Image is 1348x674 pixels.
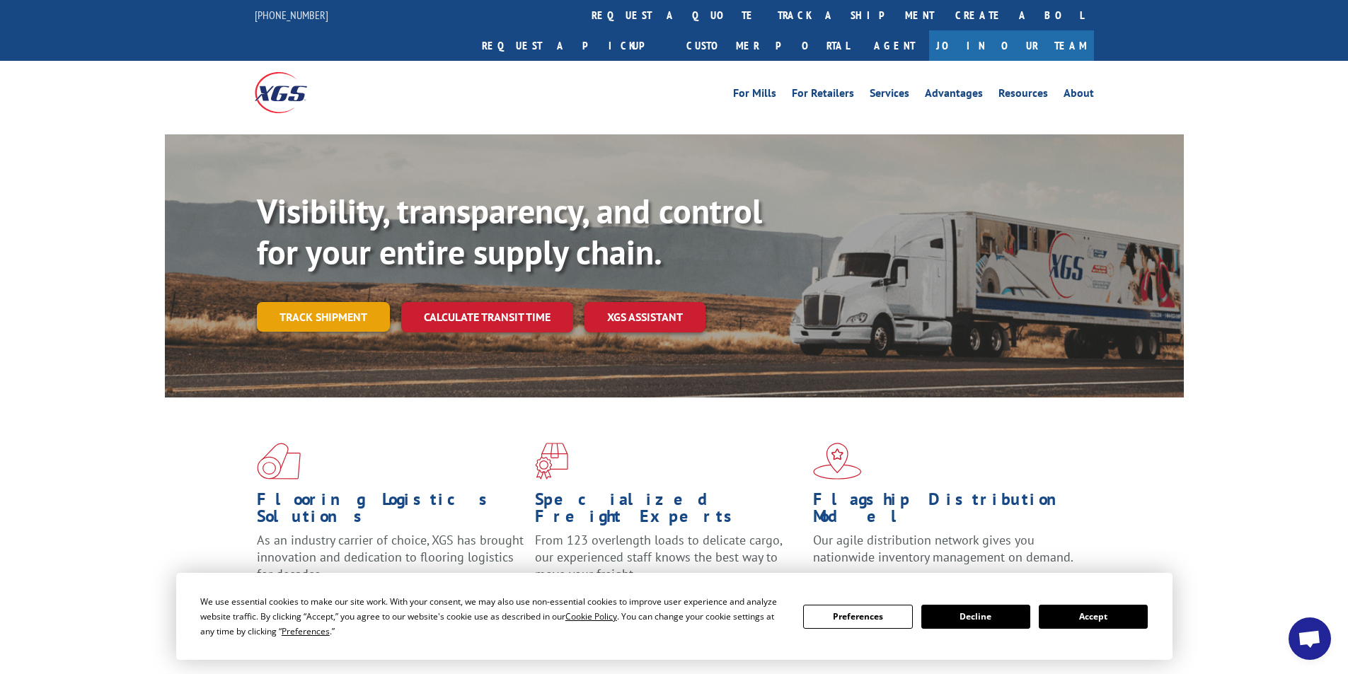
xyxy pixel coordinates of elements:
img: xgs-icon-focused-on-flooring-red [535,443,568,480]
div: Cookie Consent Prompt [176,573,1173,660]
img: xgs-icon-flagship-distribution-model-red [813,443,862,480]
a: Agent [860,30,929,61]
div: We use essential cookies to make our site work. With your consent, we may also use non-essential ... [200,594,786,639]
button: Decline [921,605,1030,629]
a: For Retailers [792,88,854,103]
h1: Flooring Logistics Solutions [257,491,524,532]
a: About [1064,88,1094,103]
a: [PHONE_NUMBER] [255,8,328,22]
b: Visibility, transparency, and control for your entire supply chain. [257,189,762,274]
a: Join Our Team [929,30,1094,61]
a: Track shipment [257,302,390,332]
h1: Specialized Freight Experts [535,491,802,532]
h1: Flagship Distribution Model [813,491,1081,532]
a: XGS ASSISTANT [584,302,705,332]
p: From 123 overlength loads to delicate cargo, our experienced staff knows the best way to move you... [535,532,802,595]
span: Cookie Policy [565,610,617,622]
button: Accept [1039,605,1148,629]
a: Request a pickup [471,30,676,61]
span: Our agile distribution network gives you nationwide inventory management on demand. [813,532,1073,565]
a: Open chat [1289,617,1331,660]
a: Calculate transit time [401,302,573,332]
a: Resources [998,88,1048,103]
img: xgs-icon-total-supply-chain-intelligence-red [257,443,301,480]
a: Services [870,88,909,103]
a: For Mills [733,88,776,103]
span: As an industry carrier of choice, XGS has brought innovation and dedication to flooring logistics... [257,532,524,582]
a: Advantages [925,88,983,103]
a: Customer Portal [676,30,860,61]
button: Preferences [803,605,912,629]
span: Preferences [282,625,330,637]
